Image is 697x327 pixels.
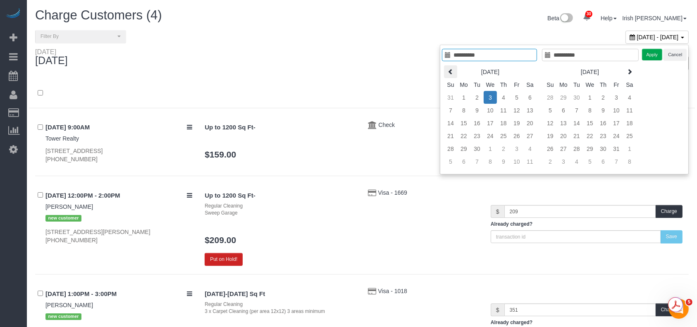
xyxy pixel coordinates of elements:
[557,117,570,129] td: 13
[457,142,470,155] td: 29
[484,117,497,129] td: 17
[457,78,470,91] th: Mo
[523,91,537,104] td: 6
[457,155,470,168] td: 6
[491,303,504,316] span: $
[497,104,510,117] td: 11
[484,142,497,155] td: 1
[205,203,356,210] div: Regular Cleaning
[597,117,610,129] td: 16
[597,78,610,91] th: Th
[544,142,557,155] td: 26
[41,33,115,40] span: Filter By
[623,15,687,21] a: Irish [PERSON_NAME]
[610,104,623,117] td: 10
[597,91,610,104] td: 2
[205,124,356,131] h4: Up to 1200 Sq Ft-
[523,155,537,168] td: 11
[610,129,623,142] td: 24
[583,91,597,104] td: 1
[470,155,484,168] td: 7
[597,155,610,168] td: 6
[510,142,523,155] td: 3
[457,65,523,78] th: [DATE]
[497,155,510,168] td: 9
[610,117,623,129] td: 17
[557,65,623,78] th: [DATE]
[585,11,592,17] span: 30
[35,8,162,22] span: Charge Customers (4)
[583,117,597,129] td: 15
[583,78,597,91] th: We
[570,155,583,168] td: 4
[491,230,661,243] input: transaction id
[444,104,457,117] td: 7
[570,78,583,91] th: Tu
[601,15,617,21] a: Help
[610,91,623,104] td: 3
[457,117,470,129] td: 15
[544,78,557,91] th: Su
[35,48,76,67] div: [DATE]
[557,129,570,142] td: 20
[497,91,510,104] td: 4
[491,205,504,218] span: $
[45,309,192,322] div: Tags
[510,78,523,91] th: Fr
[457,129,470,142] td: 22
[597,142,610,155] td: 30
[523,117,537,129] td: 20
[597,104,610,117] td: 9
[623,142,636,155] td: 1
[623,117,636,129] td: 18
[45,211,192,224] div: Tags
[484,91,497,104] td: 3
[623,155,636,168] td: 8
[623,129,636,142] td: 25
[544,117,557,129] td: 12
[205,210,356,217] div: Sweep Garage
[610,142,623,155] td: 31
[583,104,597,117] td: 8
[470,129,484,142] td: 23
[510,117,523,129] td: 19
[35,30,126,43] button: Filter By
[559,13,573,24] img: New interface
[557,91,570,104] td: 29
[470,91,484,104] td: 2
[205,308,356,315] div: 3 x Carpet Cleaning (per area 12x12) 3 areas minimum
[557,104,570,117] td: 6
[45,228,192,244] div: [STREET_ADDRESS][PERSON_NAME] [PHONE_NUMBER]
[579,8,595,26] a: 30
[457,104,470,117] td: 8
[45,192,192,199] h4: [DATE] 12:00PM - 2:00PM
[444,91,457,104] td: 31
[583,142,597,155] td: 29
[484,78,497,91] th: We
[45,203,93,210] a: [PERSON_NAME]
[547,15,573,21] a: Beta
[623,78,636,91] th: Sa
[523,104,537,117] td: 13
[444,155,457,168] td: 5
[510,104,523,117] td: 12
[583,129,597,142] td: 22
[484,104,497,117] td: 10
[544,155,557,168] td: 2
[656,205,683,218] button: Charge
[570,142,583,155] td: 28
[583,155,597,168] td: 5
[557,78,570,91] th: Mo
[45,313,81,320] span: new customer
[5,8,21,20] img: Automaid Logo
[205,253,243,266] button: Put on Hold!
[510,129,523,142] td: 26
[570,129,583,142] td: 21
[45,302,93,308] a: [PERSON_NAME]
[491,222,683,227] h5: Already charged?
[45,124,192,131] h4: [DATE] 9:00AM
[45,215,81,222] span: new customer
[497,78,510,91] th: Th
[497,117,510,129] td: 18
